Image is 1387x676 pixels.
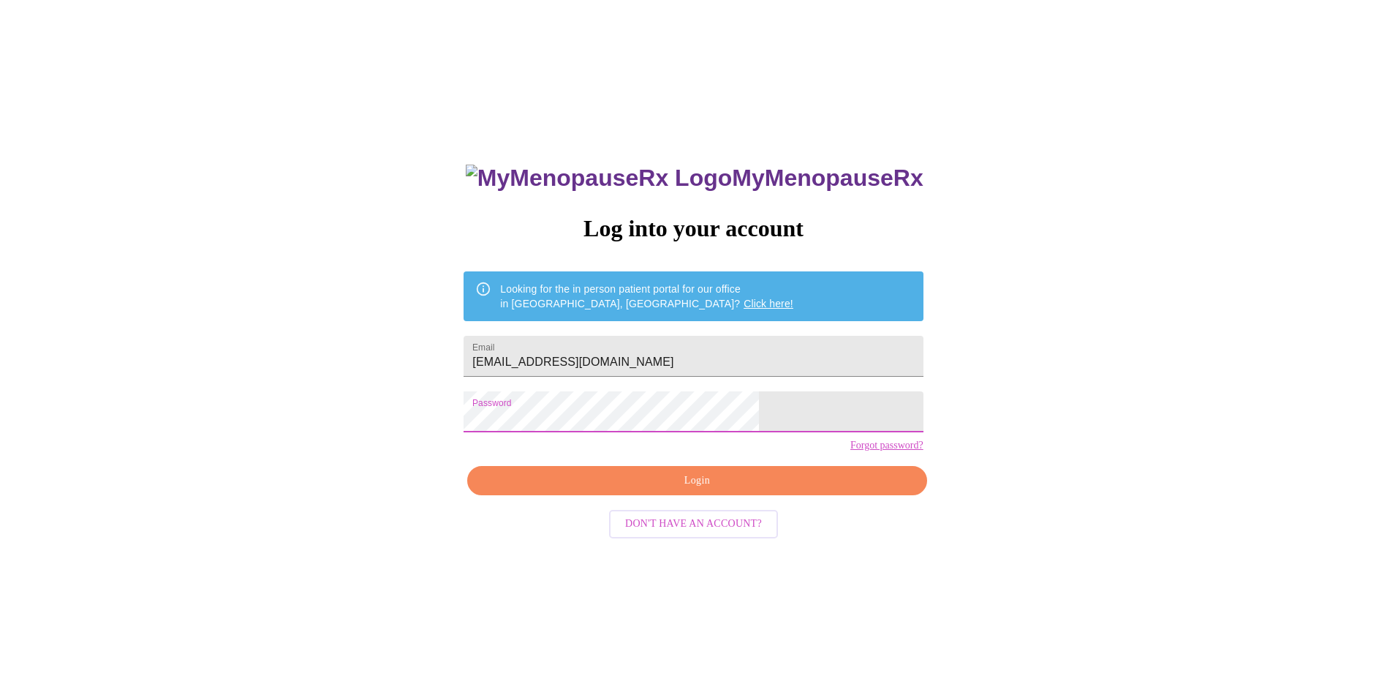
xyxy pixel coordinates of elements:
span: Login [484,472,910,490]
span: Don't have an account? [625,515,762,533]
button: Don't have an account? [609,510,778,538]
img: MyMenopauseRx Logo [466,165,732,192]
div: Looking for the in person patient portal for our office in [GEOGRAPHIC_DATA], [GEOGRAPHIC_DATA]? [500,276,793,317]
h3: Log into your account [464,215,923,242]
a: Don't have an account? [605,517,782,529]
a: Forgot password? [850,440,923,451]
a: Click here! [744,298,793,309]
h3: MyMenopauseRx [466,165,923,192]
button: Login [467,466,926,496]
